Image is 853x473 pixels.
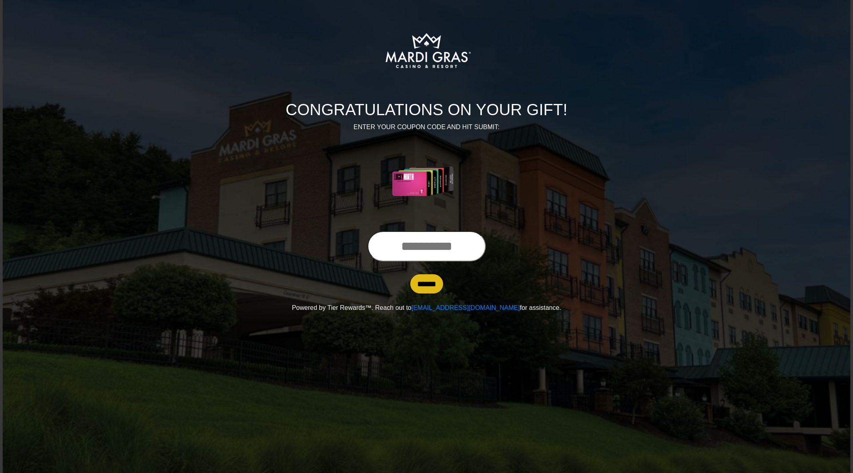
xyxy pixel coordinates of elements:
[356,10,498,90] img: Logo
[205,100,649,119] h1: CONGRATULATIONS ON YOUR GIFT!
[205,122,649,132] p: ENTER YOUR COUPON CODE AND HIT SUBMIT:
[373,142,480,222] img: Center Image
[292,304,561,311] span: Powered by Tier Rewards™. Reach out to for assistance.
[412,304,520,311] a: [EMAIL_ADDRESS][DOMAIN_NAME]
